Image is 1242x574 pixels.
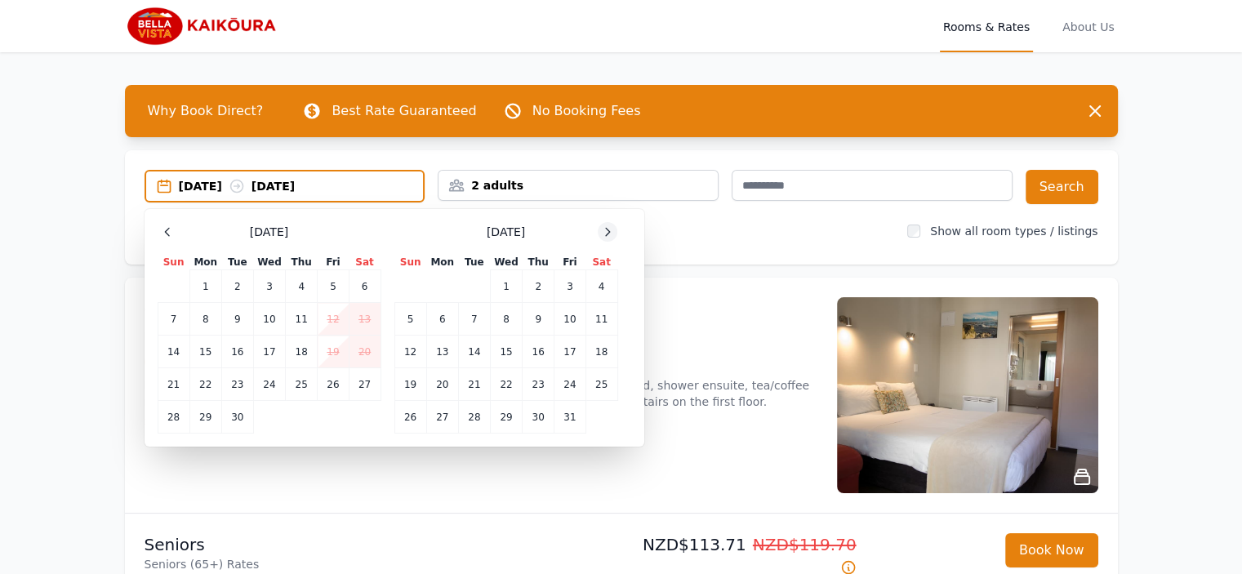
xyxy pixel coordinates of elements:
td: 7 [158,303,189,336]
td: 3 [253,270,285,303]
td: 3 [554,270,585,303]
td: 24 [253,368,285,401]
td: 18 [585,336,617,368]
td: 20 [426,368,458,401]
th: Thu [523,255,554,270]
p: Best Rate Guaranteed [332,101,476,121]
td: 14 [158,336,189,368]
th: Fri [318,255,349,270]
td: 19 [394,368,426,401]
td: 21 [158,368,189,401]
th: Sat [585,255,617,270]
td: 25 [585,368,617,401]
td: 23 [523,368,554,401]
td: 26 [318,368,349,401]
td: 30 [221,401,253,434]
td: 6 [426,303,458,336]
td: 16 [221,336,253,368]
td: 21 [458,368,490,401]
td: 11 [286,303,318,336]
th: Sun [394,255,426,270]
span: [DATE] [250,224,288,240]
td: 30 [523,401,554,434]
td: 26 [394,401,426,434]
td: 2 [523,270,554,303]
img: Bella Vista Kaikoura [125,7,282,46]
td: 9 [221,303,253,336]
td: 13 [426,336,458,368]
td: 5 [318,270,349,303]
td: 5 [394,303,426,336]
td: 28 [458,401,490,434]
span: [DATE] [487,224,525,240]
th: Wed [490,255,522,270]
td: 14 [458,336,490,368]
td: 27 [426,401,458,434]
th: Fri [554,255,585,270]
td: 27 [349,368,381,401]
td: 2 [221,270,253,303]
th: Tue [458,255,490,270]
td: 29 [189,401,221,434]
th: Mon [189,255,221,270]
span: Why Book Direct? [135,95,277,127]
td: 1 [189,270,221,303]
td: 13 [349,303,381,336]
td: 15 [189,336,221,368]
td: 22 [490,368,522,401]
td: 18 [286,336,318,368]
td: 9 [523,303,554,336]
td: 19 [318,336,349,368]
th: Wed [253,255,285,270]
td: 15 [490,336,522,368]
td: 16 [523,336,554,368]
td: 23 [221,368,253,401]
td: 20 [349,336,381,368]
td: 25 [286,368,318,401]
td: 17 [554,336,585,368]
td: 12 [318,303,349,336]
div: [DATE] [DATE] [179,178,424,194]
td: 24 [554,368,585,401]
span: NZD$119.70 [753,535,857,554]
p: Seniors [145,533,615,556]
td: 28 [158,401,189,434]
td: 31 [554,401,585,434]
td: 4 [585,270,617,303]
th: Thu [286,255,318,270]
p: No Booking Fees [532,101,641,121]
div: 2 adults [438,177,718,194]
td: 8 [490,303,522,336]
th: Mon [426,255,458,270]
td: 7 [458,303,490,336]
label: Show all room types / listings [930,225,1097,238]
th: Tue [221,255,253,270]
td: 8 [189,303,221,336]
td: 29 [490,401,522,434]
td: 4 [286,270,318,303]
td: 17 [253,336,285,368]
button: Book Now [1005,533,1098,567]
td: 10 [554,303,585,336]
td: 22 [189,368,221,401]
td: 6 [349,270,381,303]
td: 10 [253,303,285,336]
td: 1 [490,270,522,303]
th: Sat [349,255,381,270]
td: 12 [394,336,426,368]
th: Sun [158,255,189,270]
button: Search [1026,170,1098,204]
td: 11 [585,303,617,336]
